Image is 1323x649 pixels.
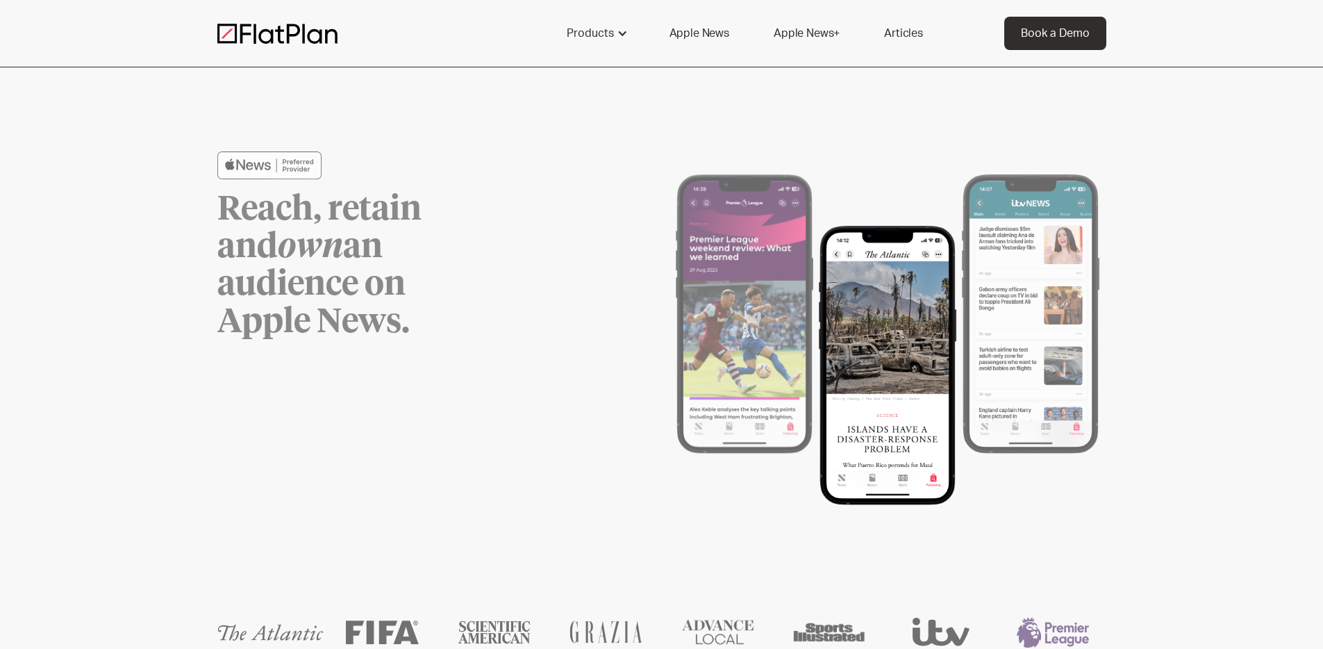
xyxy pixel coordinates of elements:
em: own [278,231,343,264]
h1: Reach, retain and an audience on Apple News. [217,191,502,341]
a: Book a Demo [1004,17,1106,50]
a: Apple News+ [757,17,856,50]
a: Apple News [653,17,746,50]
div: Book a Demo [1021,25,1090,42]
div: Products [567,25,614,42]
a: Articles [867,17,940,50]
div: Products [550,17,642,50]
